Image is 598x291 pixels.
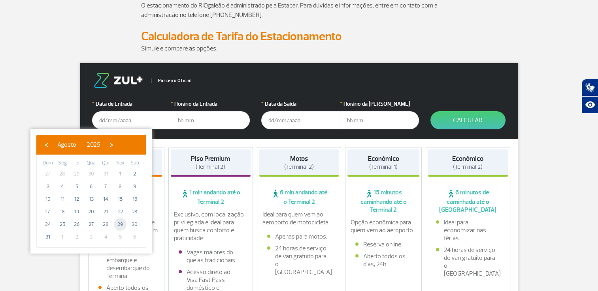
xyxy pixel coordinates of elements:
[128,231,141,243] span: 6
[171,188,251,206] span: 1 min andando até o Terminal 2
[259,188,339,206] span: 6 min andando até o Terminal 2
[42,168,54,180] span: 27
[128,180,141,193] span: 9
[40,139,52,151] button: ‹
[100,205,112,218] span: 21
[267,233,331,241] li: Apenas para motos.
[355,252,411,268] li: Aberto todos os dias, 24h.
[581,96,598,114] button: Abrir recursos assistivos.
[70,231,83,243] span: 2
[70,180,83,193] span: 5
[40,140,117,147] bs-datepicker-navigation-view: ​ ​ ​
[267,244,331,276] li: 24 horas de serviço de van gratuito para o [GEOGRAPHIC_DATA]
[41,159,55,168] th: weekday
[42,180,54,193] span: 3
[369,163,398,171] span: (Terminal 1)
[171,100,250,108] label: Horário da Entrada
[100,231,112,243] span: 4
[85,231,98,243] span: 3
[141,29,457,44] h2: Calculadora de Tarifa do Estacionamento
[70,159,84,168] th: weekday
[452,155,483,163] strong: Econômico
[114,205,126,218] span: 22
[70,205,83,218] span: 19
[128,168,141,180] span: 2
[55,159,70,168] th: weekday
[56,168,69,180] span: 28
[56,180,69,193] span: 4
[85,205,98,218] span: 20
[428,188,508,214] span: 6 minutos de caminhada até o [GEOGRAPHIC_DATA]
[114,231,126,243] span: 5
[85,168,98,180] span: 30
[453,163,483,171] span: (Terminal 2)
[92,111,171,129] input: dd/mm/aaaa
[128,193,141,205] span: 16
[191,155,230,163] strong: Piso Premium
[98,159,113,168] th: weekday
[81,139,106,151] button: 2025
[87,141,100,149] span: 2025
[114,193,126,205] span: 15
[581,79,598,114] div: Plugin de acessibilidade da Hand Talk.
[347,188,419,214] span: 15 minutos caminhando até o Terminal 2
[57,141,76,149] span: Agosto
[340,100,419,108] label: Horário da [PERSON_NAME]
[100,193,112,205] span: 14
[98,241,155,280] li: Fácil acesso aos pontos de embarque e desembarque do Terminal
[351,218,416,234] p: Opção econômica para quem vem ao aeroporto.
[284,163,314,171] span: (Terminal 2)
[430,111,506,129] button: Calcular
[56,205,69,218] span: 18
[196,163,225,171] span: (Terminal 2)
[262,211,336,226] p: Ideal para quem vem ao aeroporto de motocicleta.
[340,111,419,129] input: hh:mm
[42,205,54,218] span: 17
[85,218,98,231] span: 27
[171,111,250,129] input: hh:mm
[113,159,128,168] th: weekday
[100,180,112,193] span: 7
[92,100,171,108] label: Data de Entrada
[52,139,81,151] button: Agosto
[56,231,69,243] span: 1
[179,248,243,264] li: Vagas maiores do que as tradicionais.
[141,1,457,20] p: O estacionamento do RIOgaleão é administrado pela Estapar. Para dúvidas e informações, entre em c...
[114,218,126,231] span: 29
[92,73,144,88] img: logo-zul.png
[42,218,54,231] span: 24
[290,155,308,163] strong: Motos
[70,218,83,231] span: 26
[355,241,411,248] li: Reserva online
[128,205,141,218] span: 23
[100,168,112,180] span: 31
[141,44,457,53] p: Simule e compare as opções.
[114,180,126,193] span: 8
[30,129,152,254] bs-datepicker-container: calendar
[84,159,99,168] th: weekday
[368,155,399,163] strong: Econômico
[106,139,117,151] button: ›
[56,218,69,231] span: 25
[261,100,340,108] label: Data da Saída
[261,111,340,129] input: dd/mm/aaaa
[151,78,192,83] span: Parceiro Oficial
[581,79,598,96] button: Abrir tradutor de língua de sinais.
[42,231,54,243] span: 31
[42,193,54,205] span: 10
[128,218,141,231] span: 30
[436,246,500,278] li: 24 horas de serviço de van gratuito para o [GEOGRAPHIC_DATA]
[174,211,247,242] p: Exclusivo, com localização privilegiada e ideal para quem busca conforto e praticidade.
[114,168,126,180] span: 1
[127,159,142,168] th: weekday
[70,168,83,180] span: 29
[85,193,98,205] span: 13
[436,218,500,242] li: Ideal para economizar nas férias
[70,193,83,205] span: 12
[85,180,98,193] span: 6
[100,218,112,231] span: 28
[56,193,69,205] span: 11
